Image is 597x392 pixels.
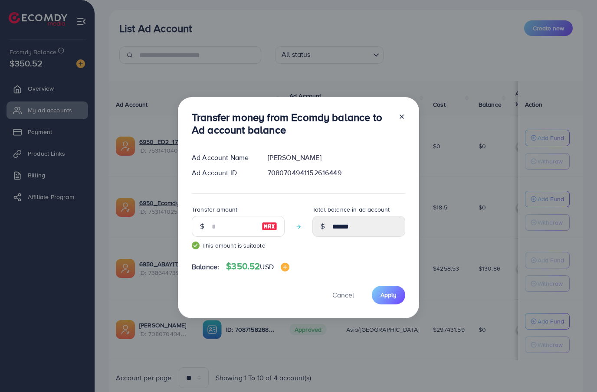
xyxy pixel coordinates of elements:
img: image [281,263,289,271]
div: 7080704941152616449 [261,168,412,178]
span: Cancel [332,290,354,300]
span: Balance: [192,262,219,272]
button: Apply [372,286,405,304]
h4: $350.52 [226,261,289,272]
img: image [262,221,277,232]
div: Ad Account ID [185,168,261,178]
h3: Transfer money from Ecomdy balance to Ad account balance [192,111,391,136]
span: USD [260,262,273,271]
label: Total balance in ad account [312,205,390,214]
button: Cancel [321,286,365,304]
img: guide [192,242,200,249]
iframe: Chat [560,353,590,385]
div: [PERSON_NAME] [261,153,412,163]
small: This amount is suitable [192,241,285,250]
span: Apply [381,291,397,299]
div: Ad Account Name [185,153,261,163]
label: Transfer amount [192,205,237,214]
